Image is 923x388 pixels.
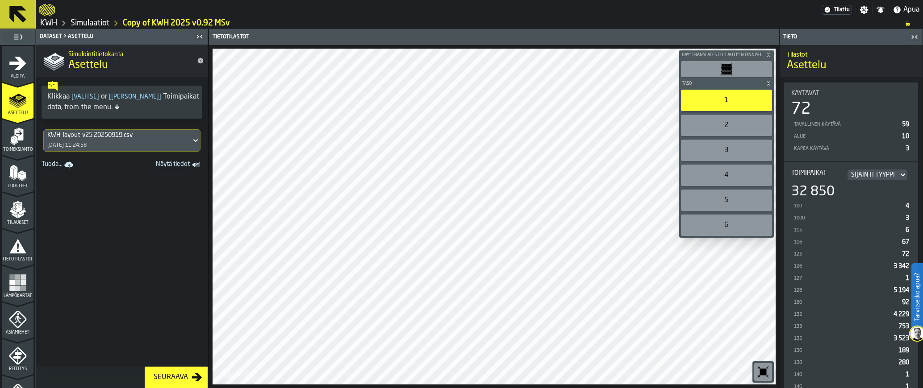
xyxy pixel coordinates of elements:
div: 140 [793,372,902,378]
span: ] [159,94,161,100]
span: Tilaukset [2,220,33,225]
div: 100 [793,203,902,209]
button: button- [679,79,774,88]
li: menu Tietotilastot [2,229,33,264]
span: 4 229 [894,311,909,318]
div: button-toolbar-undefined [679,163,774,188]
div: Seuraava [150,372,192,383]
div: 133 [793,324,895,330]
span: 3 [906,145,909,152]
span: Taso [680,81,764,86]
span: 753 [898,323,909,330]
div: StatList-item-138 [791,356,911,368]
span: 67 [902,239,909,245]
span: 3 523 [894,335,909,342]
h2: Sub Title [787,50,915,58]
span: 4 [906,203,909,209]
div: StatList-item-115 [791,224,911,236]
div: DropdownMenuValue-LOCATION_RACKING_TYPE [846,169,909,180]
header: Dataset > Asettelu [36,29,208,45]
li: menu Reititys [2,338,33,374]
div: 4 [681,165,772,186]
div: 32 850 [791,184,835,200]
a: toggle-dataset-table-Näytä tiedot [125,159,206,171]
span: 10 [902,133,909,140]
div: button-toolbar-undefined [679,113,774,138]
span: 5 194 [894,287,909,293]
label: button-toggle-Sulje minut [193,31,206,42]
h2: Sub Title [68,49,190,58]
div: Title [791,90,911,97]
span: Bay" translates to "lahti" in Finnish. [680,53,764,58]
div: 72 [791,100,811,118]
button: button-Seuraava [145,367,208,388]
div: StatList-item-127 [791,272,911,284]
span: Valitse [70,94,101,100]
div: 116 [793,239,898,245]
div: StatList-item-132 [791,308,911,320]
span: 6 [906,227,909,233]
span: 1 [906,275,909,281]
div: 130 [793,300,898,305]
div: 127 [793,276,902,281]
span: 3 342 [894,263,909,269]
div: DropdownMenuValue-2813fae1-fc32-4392-85b6-58bea07890fe [47,132,188,139]
div: Toimipaikat [791,169,842,180]
div: Title [791,169,911,180]
div: StatList-item-130 [791,296,911,308]
li: menu Asettelu [2,83,33,118]
header: Tieto [780,29,923,45]
div: StatList-item-100 [791,200,911,212]
div: StatList-item-Alue [791,130,911,142]
div: 6 [681,215,772,236]
li: menu Lämpökartat [2,265,33,301]
div: button-toolbar-undefined [679,138,774,163]
div: StatList-item-Kapea käytävä [791,142,911,154]
li: menu Tilaukset [2,192,33,228]
span: Reititys [2,367,33,371]
span: 72 [902,251,909,257]
div: button-toolbar-undefined [679,59,774,79]
span: Asiamiehet [2,330,33,335]
div: StatList-item-116 [791,236,911,248]
div: 132 [793,312,890,318]
span: 280 [898,359,909,366]
span: [PERSON_NAME] [107,94,163,100]
label: button-toggle-Asetukset [856,5,872,14]
li: menu Asiamiehet [2,302,33,338]
span: 59 [902,121,909,128]
div: 128 [793,288,890,293]
div: StatList-item-128 [791,284,911,296]
div: 5 [681,190,772,211]
span: Asettelu [2,111,33,116]
span: [ [109,94,111,100]
div: 1 [681,90,772,111]
div: 2 [681,115,772,136]
span: Aloita [2,74,33,79]
span: Toimeksianto [2,147,33,152]
li: menu Toimeksianto [2,119,33,155]
div: 3 [681,140,772,161]
div: StatList-item-135 [791,332,911,344]
div: Tietotilastot [211,34,495,40]
div: 138 [793,360,895,366]
span: ] [97,94,99,100]
nav: Breadcrumb [39,18,919,29]
label: button-toggle-Sulje minut [908,32,921,42]
header: Tietotilastot [209,29,779,45]
li: menu Aloita [2,46,33,82]
li: menu Tuotteet [2,156,33,191]
div: title-Asettelu [36,45,208,77]
div: 135 [793,336,890,342]
span: Lämpökartat [2,293,33,298]
span: Asettelu [787,58,826,73]
span: 3 [906,215,909,221]
a: link-to-/wh/i/4fb45246-3b77-4bb5-b880-c337c3c5facb/simulations/7c984a97-05e0-4657-9a7b-bbf19caaa27b [123,18,230,28]
div: title-Asettelu [780,45,923,77]
label: Tarvitsetko apua? [912,264,922,330]
div: 125 [793,252,898,257]
a: link-to-/wh/i/4fb45246-3b77-4bb5-b880-c337c3c5facb [40,18,57,28]
span: 1 [906,371,909,378]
